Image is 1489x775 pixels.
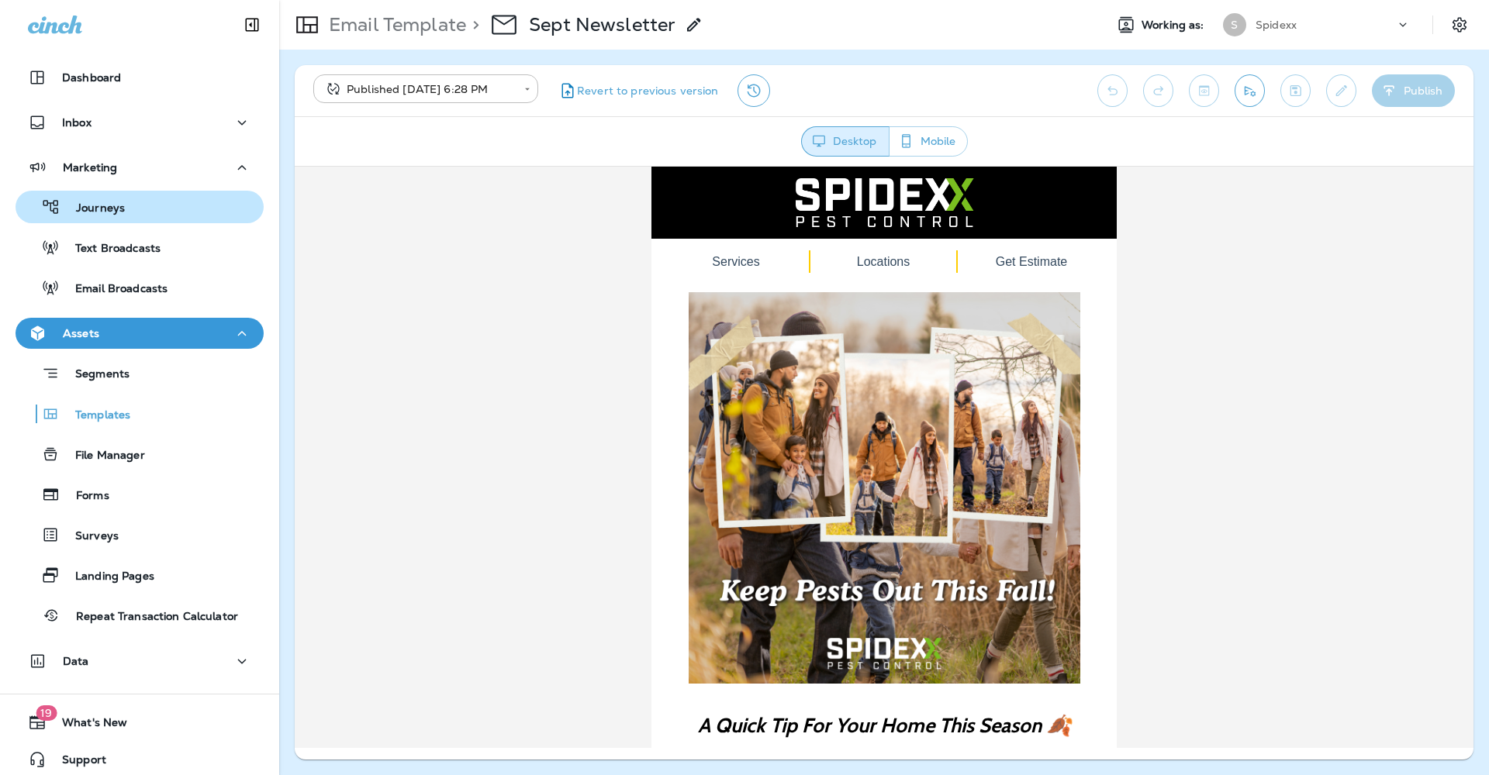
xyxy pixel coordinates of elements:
[16,231,264,263] button: Text Broadcasts
[417,88,465,102] a: Services
[62,71,121,84] p: Dashboard
[60,282,168,297] p: Email Broadcasts
[16,152,264,183] button: Marketing
[323,13,466,36] p: Email Template
[62,116,92,129] p: Inbox
[47,753,106,772] span: Support
[60,489,109,504] p: Forms
[324,81,513,97] div: Published [DATE] 6:28 PM
[60,529,119,544] p: Surveys
[16,318,264,349] button: Assets
[577,84,719,98] span: Revert to previous version
[562,88,616,102] a: Locations
[36,705,57,721] span: 19
[1235,74,1265,107] button: Send test email
[500,12,679,60] img: spidexx-text-main-white.png
[889,126,968,157] button: Mobile
[47,716,127,735] span: What's New
[16,191,264,223] button: Journeys
[16,107,264,138] button: Inbox
[529,13,675,36] p: Sept Newsletter
[403,546,776,571] em: A Quick Tip For Your Home This Season 🍂
[60,242,161,257] p: Text Broadcasts
[466,13,479,36] p: >
[60,570,154,584] p: Landing Pages
[16,398,264,430] button: Templates
[701,88,772,102] a: Get Estimate
[1223,13,1246,36] div: S
[394,126,786,517] img: Brown-and-Yellow-Minimalist-Autumn-Facebook-Video.png
[16,62,264,93] button: Dashboard
[16,744,264,775] button: Support
[551,74,725,107] button: Revert to previous version
[16,438,264,470] button: File Manager
[738,74,770,107] button: View Changelog
[60,610,238,625] p: Repeat Transaction Calculator
[16,559,264,591] button: Landing Pages
[16,707,264,738] button: 19What's New
[16,356,264,390] button: Segments
[16,518,264,551] button: Surveys
[230,9,274,40] button: Collapse Sidebar
[63,161,117,174] p: Marketing
[16,478,264,511] button: Forms
[1256,19,1297,31] p: Spidexx
[60,367,130,383] p: Segments
[60,408,130,423] p: Templates
[60,201,125,216] p: Journeys
[60,449,145,463] p: File Manager
[63,655,89,667] p: Data
[1142,19,1207,32] span: Working as:
[63,327,99,339] p: Assets
[16,271,264,304] button: Email Broadcasts
[1446,11,1473,39] button: Settings
[16,646,264,677] button: Data
[801,126,890,157] button: Desktop
[16,599,264,632] button: Repeat Transaction Calculator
